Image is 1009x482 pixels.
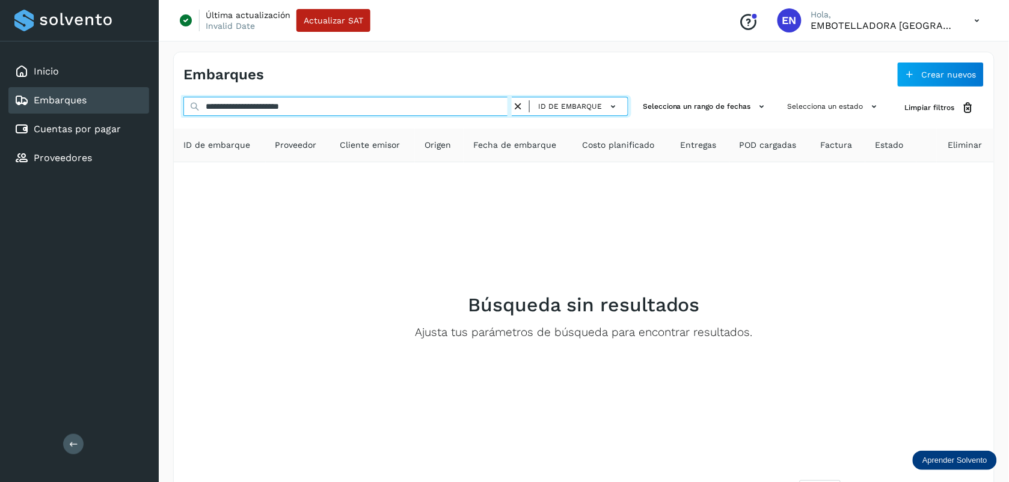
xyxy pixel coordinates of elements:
[538,101,602,112] span: ID de embarque
[638,97,773,117] button: Selecciona un rango de fechas
[739,139,796,151] span: POD cargadas
[905,102,955,113] span: Limpiar filtros
[897,62,984,87] button: Crear nuevos
[895,97,984,119] button: Limpiar filtros
[821,139,853,151] span: Factura
[340,139,400,151] span: Cliente emisor
[275,139,317,151] span: Proveedor
[583,139,655,151] span: Costo planificado
[425,139,451,151] span: Origen
[34,123,121,135] a: Cuentas por pagar
[468,293,700,316] h2: Búsqueda sin resultados
[296,9,370,32] button: Actualizar SAT
[206,10,290,20] p: Última actualización
[8,145,149,171] div: Proveedores
[922,456,987,465] p: Aprender Solvento
[304,16,363,25] span: Actualizar SAT
[875,139,903,151] span: Estado
[948,139,983,151] span: Eliminar
[922,70,977,79] span: Crear nuevos
[535,98,623,115] button: ID de embarque
[783,97,886,117] button: Selecciona un estado
[206,20,255,31] p: Invalid Date
[416,326,753,340] p: Ajusta tus parámetros de búsqueda para encontrar resultados.
[811,10,955,20] p: Hola,
[8,116,149,142] div: Cuentas por pagar
[34,94,87,106] a: Embarques
[34,152,92,163] a: Proveedores
[473,139,556,151] span: Fecha de embarque
[811,20,955,31] p: EMBOTELLADORA NIAGARA DE MEXICO
[8,87,149,114] div: Embarques
[34,66,59,77] a: Inicio
[183,139,250,151] span: ID de embarque
[183,66,264,84] h4: Embarques
[680,139,716,151] span: Entregas
[8,58,149,85] div: Inicio
[913,451,997,470] div: Aprender Solvento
